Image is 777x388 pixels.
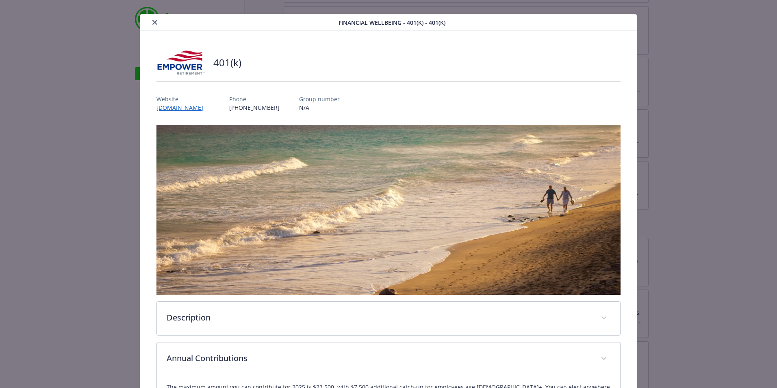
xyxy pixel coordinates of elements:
p: N/A [299,103,340,112]
p: Group number [299,95,340,103]
img: Empower Retirement [156,50,205,75]
img: banner [156,125,621,295]
div: Description [157,302,620,335]
p: Annual Contributions [167,352,591,364]
button: close [150,17,160,27]
div: Annual Contributions [157,342,620,376]
p: Website [156,95,210,103]
a: [DOMAIN_NAME] [156,104,210,111]
p: Description [167,312,591,324]
p: Phone [229,95,280,103]
p: [PHONE_NUMBER] [229,103,280,112]
span: Financial Wellbeing - 401(k) - 401(k) [339,18,445,27]
h2: 401(k) [213,56,241,70]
